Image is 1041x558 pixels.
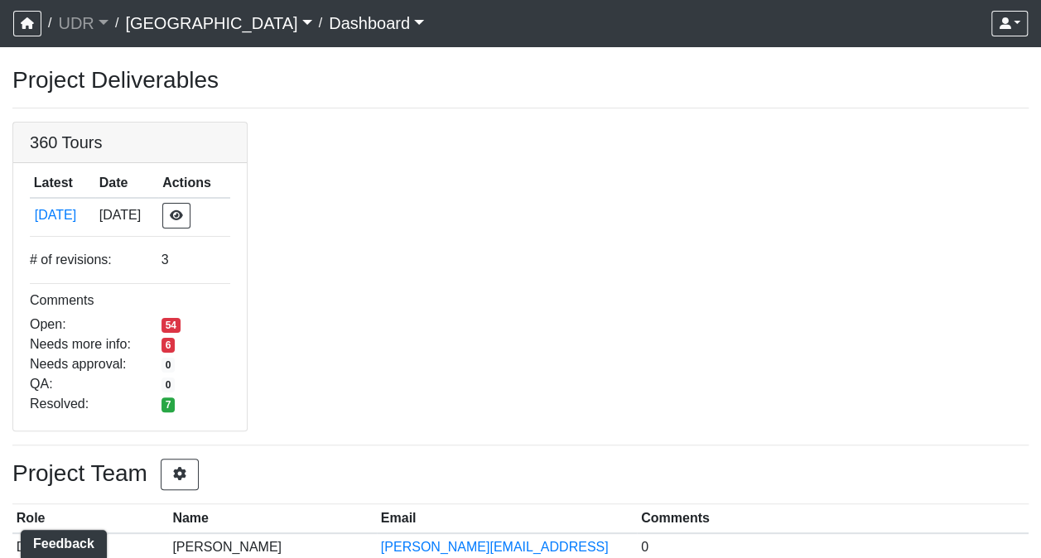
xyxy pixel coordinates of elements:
[312,7,329,40] span: /
[329,7,424,40] a: Dashboard
[169,504,377,533] th: Name
[12,525,110,558] iframe: Ybug feedback widget
[30,198,95,233] td: evauoimpjTtZDXPypr1KMy
[125,7,311,40] a: [GEOGRAPHIC_DATA]
[12,459,1029,490] h3: Project Team
[377,504,637,533] th: Email
[108,7,125,40] span: /
[637,504,1029,533] th: Comments
[12,504,169,533] th: Role
[58,7,108,40] a: UDR
[41,7,58,40] span: /
[34,204,91,226] button: [DATE]
[12,66,1029,94] h3: Project Deliverables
